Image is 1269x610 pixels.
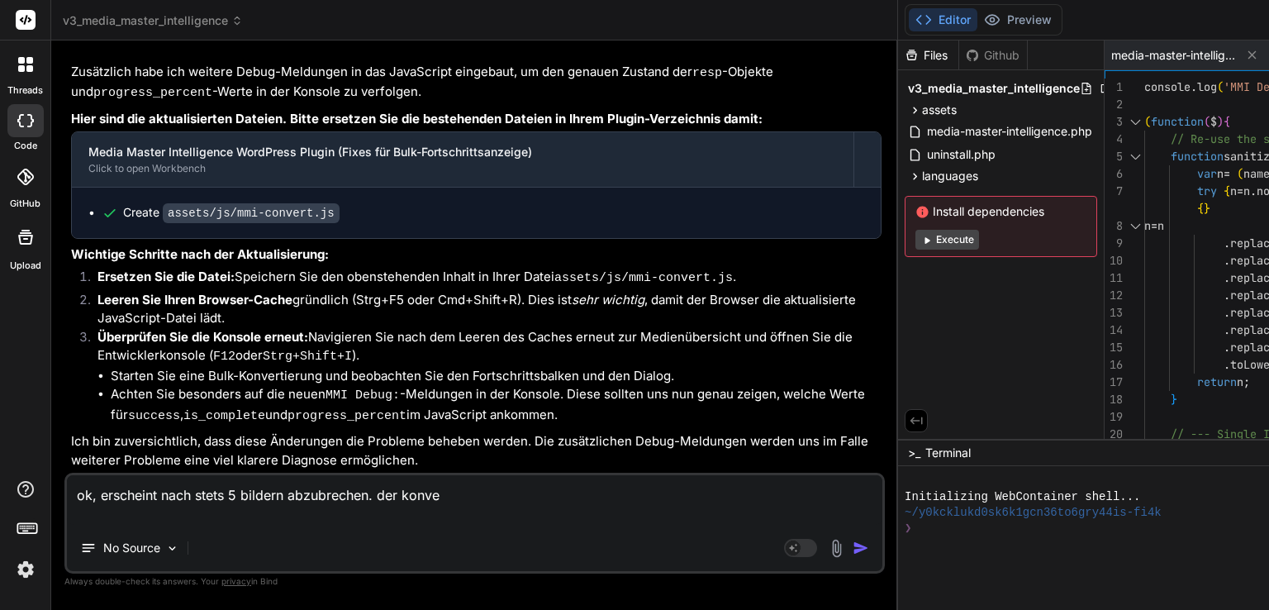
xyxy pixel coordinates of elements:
[959,47,1027,64] div: Github
[908,445,920,461] span: >_
[925,122,1094,141] span: media-master-intelligence.php
[111,367,882,386] li: Starten Sie eine Bulk-Konvertierung und beobachten Sie den Fortschrittsbalken und den Dialog.
[1105,148,1123,165] div: 5
[915,203,1086,220] span: Install dependencies
[1105,391,1123,408] div: 18
[925,445,971,461] span: Terminal
[1111,47,1235,64] span: media-master-intelligence.php
[1105,113,1123,131] div: 3
[1224,288,1230,303] span: .
[84,291,882,328] li: gründlich (Strg+F5 oder Cmd+Shift+R). Dies ist , damit der Browser die aktualisierte JavaScript-D...
[326,388,400,403] code: MMI Debug:
[1105,426,1123,443] div: 20
[909,8,977,31] button: Editor
[1243,183,1250,198] span: n
[977,8,1058,31] button: Preview
[1144,114,1151,129] span: (
[1105,287,1123,304] div: 12
[1151,114,1204,129] span: function
[10,259,41,273] label: Upload
[1157,218,1164,233] span: n
[1224,253,1230,268] span: .
[1237,374,1243,389] span: n
[288,409,406,423] code: progress_percent
[88,162,837,175] div: Click to open Workbench
[97,269,235,284] strong: Ersetzen Sie die Datei:
[1224,236,1230,250] span: .
[1224,183,1230,198] span: {
[71,111,763,126] strong: Hier sind die aktualisierten Dateien. Bitte ersetzen Sie die bestehenden Dateien in Ihrem Plugin-...
[1224,305,1230,320] span: .
[97,329,308,345] strong: Überprüfen Sie die Konsole erneut:
[922,102,957,118] span: assets
[1224,270,1230,285] span: .
[1191,79,1197,94] span: .
[71,432,882,469] p: Ich bin zuversichtlich, dass diese Änderungen die Probleme beheben werden. Die zusätzlichen Debug...
[1105,339,1123,356] div: 15
[63,12,243,29] span: v3_media_master_intelligence
[1105,356,1123,374] div: 16
[1204,201,1210,216] span: }
[1105,304,1123,322] div: 13
[554,271,733,285] code: assets/js/mmi-convert.js
[1105,79,1123,96] div: 1
[1144,218,1151,233] span: n
[84,328,882,427] li: Navigieren Sie nach dem Leeren des Caches erneut zur Medienübersicht und öffnen Sie die Entwickle...
[853,540,869,556] img: icon
[183,409,265,423] code: is_complete
[1210,114,1217,129] span: $
[10,197,40,211] label: GitHub
[1105,131,1123,148] div: 4
[71,246,329,262] strong: Wichtige Schritte nach der Aktualisierung:
[128,409,180,423] code: success
[67,475,882,525] textarea: ok, erscheint nach stets 5 bildern abzubrechen. der konve
[84,268,882,291] li: Speichern Sie den obenstehenden Inhalt in Ihrer Datei .
[915,230,979,250] button: Execute
[1204,114,1210,129] span: (
[925,145,997,164] span: uninstall.php
[103,540,160,556] p: No Source
[163,203,340,223] code: assets/js/mmi-convert.js
[88,144,837,160] div: Media Master Intelligence WordPress Plugin (Fixes für Bulk-Fortschrittsanzeige)
[1230,183,1237,198] span: n
[905,521,913,536] span: ❯
[1151,218,1157,233] span: =
[1224,166,1230,181] span: =
[905,489,1140,505] span: Initializing WebContainer shell...
[1105,408,1123,426] div: 19
[14,139,37,153] label: code
[922,168,978,184] span: languages
[1250,183,1257,198] span: .
[1197,183,1217,198] span: try
[111,385,882,426] li: Achten Sie besonders auf die neuen -Meldungen in der Konsole. Diese sollten uns nun genau zeigen,...
[1105,374,1123,391] div: 17
[165,541,179,555] img: Pick Models
[1217,114,1224,129] span: )
[1105,269,1123,287] div: 11
[263,350,352,364] code: Strg+Shift+I
[1105,165,1123,183] div: 6
[1105,322,1123,339] div: 14
[1171,392,1177,407] span: }
[1224,357,1230,372] span: .
[1105,235,1123,252] div: 9
[71,63,882,103] p: Zusätzlich habe ich weitere Debug-Meldungen in das JavaScript eingebaut, um den genauen Zustand d...
[93,86,212,100] code: progress_percent
[72,132,853,187] button: Media Master Intelligence WordPress Plugin (Fixes für Bulk-Fortschrittsanzeige)Click to open Work...
[1197,79,1217,94] span: log
[1105,252,1123,269] div: 10
[1224,114,1230,129] span: {
[1224,340,1230,355] span: .
[97,292,292,307] strong: Leeren Sie Ihren Browser-Cache
[1224,322,1230,337] span: .
[572,292,644,307] em: sehr wichtig
[1105,96,1123,113] div: 2
[1124,217,1146,235] div: Click to collapse the range.
[12,555,40,584] img: settings
[64,574,885,589] p: Always double-check its answers. Your in Bind
[1197,374,1237,389] span: return
[1171,149,1224,164] span: function
[1217,166,1224,181] span: n
[7,83,43,98] label: threads
[1105,183,1123,200] div: 7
